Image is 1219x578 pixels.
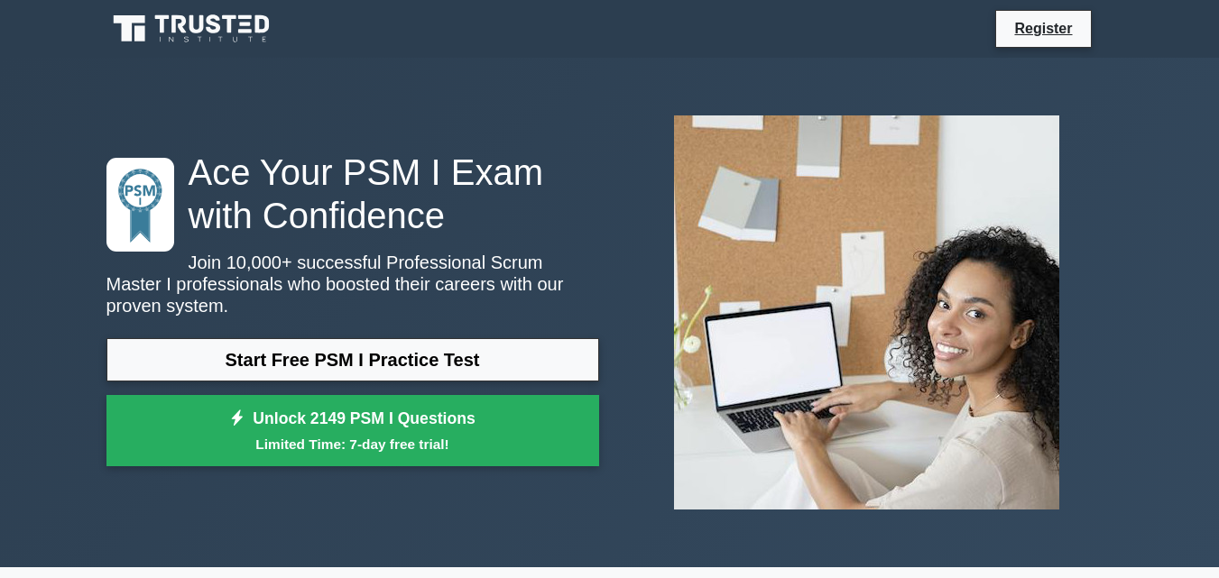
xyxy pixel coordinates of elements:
[1003,17,1083,40] a: Register
[106,395,599,467] a: Unlock 2149 PSM I QuestionsLimited Time: 7-day free trial!
[129,434,577,454] small: Limited Time: 7-day free trial!
[106,151,599,237] h1: Ace Your PSM I Exam with Confidence
[106,252,599,317] p: Join 10,000+ successful Professional Scrum Master I professionals who boosted their careers with ...
[106,338,599,381] a: Start Free PSM I Practice Test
